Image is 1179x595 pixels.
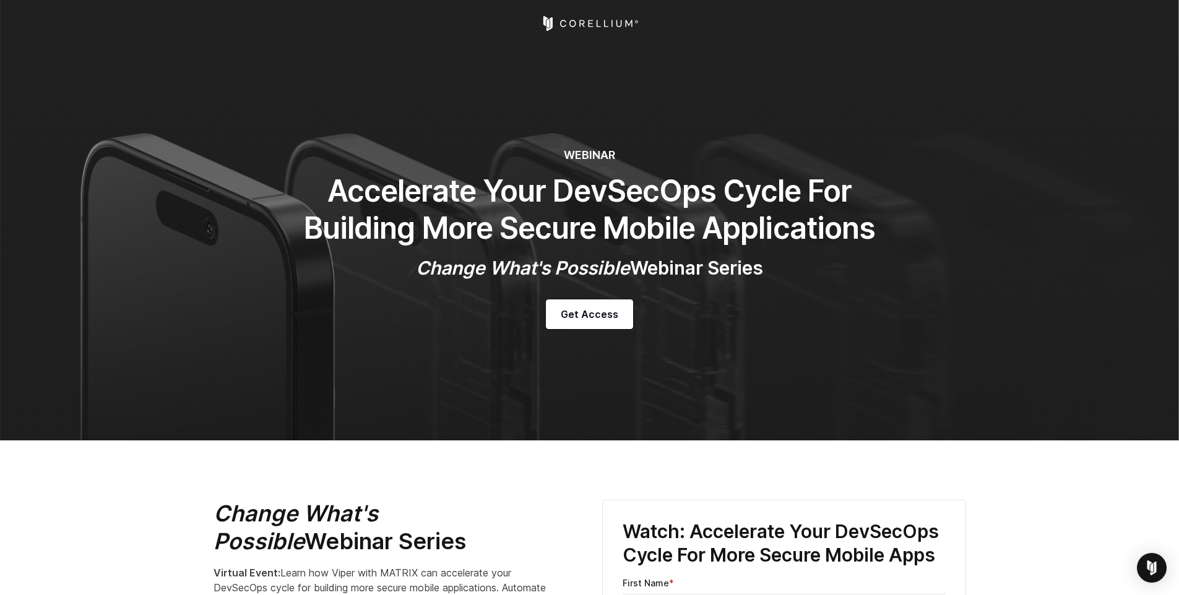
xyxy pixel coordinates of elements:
[540,16,639,31] a: Corellium Home
[561,307,618,322] span: Get Access
[214,500,378,555] em: Change What's Possible
[296,257,884,280] h3: Webinar Series
[296,173,884,247] h1: Accelerate Your DevSecOps Cycle For Building More Secure Mobile Applications
[546,299,633,329] a: Get Access
[214,500,548,555] h2: Webinar Series
[623,578,669,588] span: First Name
[1137,553,1167,583] div: Open Intercom Messenger
[296,148,884,163] h6: WEBINAR
[416,257,630,279] em: Change What's Possible
[623,520,946,567] h3: Watch: Accelerate Your DevSecOps Cycle For More Secure Mobile Apps
[214,567,280,579] strong: Virtual Event:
